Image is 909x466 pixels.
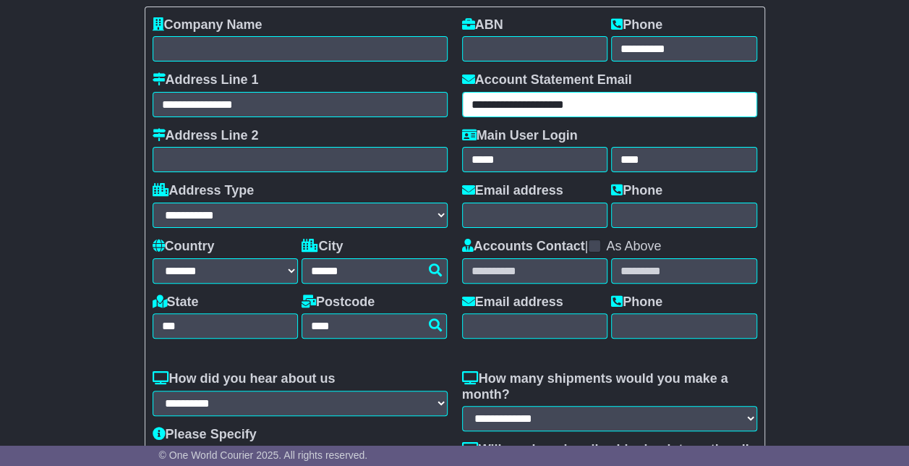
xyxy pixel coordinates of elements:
label: Phone [611,295,662,310]
span: © One World Courier 2025. All rights reserved. [159,449,368,461]
label: Postcode [302,295,375,310]
label: Company Name [153,17,263,33]
label: Account Statement Email [462,72,632,88]
div: | [462,239,757,258]
label: State [153,295,199,310]
label: Main User Login [462,128,578,144]
label: Please Specify [153,427,257,443]
label: Address Line 2 [153,128,259,144]
label: How did you hear about us [153,371,336,387]
label: Email address [462,183,563,199]
label: ABN [462,17,503,33]
label: Phone [611,17,662,33]
label: Address Line 1 [153,72,259,88]
label: Phone [611,183,662,199]
label: City [302,239,343,255]
label: Address Type [153,183,255,199]
label: Email address [462,295,563,310]
label: Country [153,239,215,255]
label: Accounts Contact [462,239,585,255]
label: As Above [606,239,661,255]
label: How many shipments would you make a month? [462,371,757,402]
